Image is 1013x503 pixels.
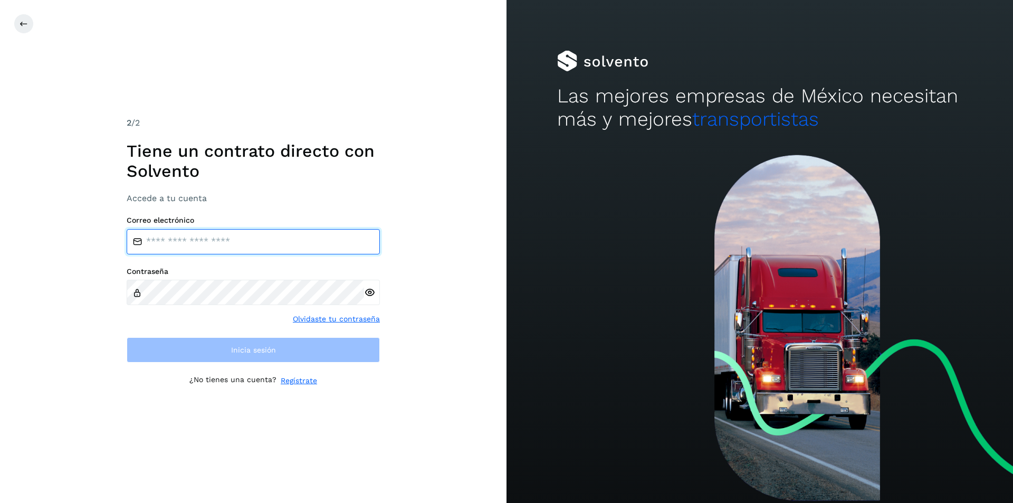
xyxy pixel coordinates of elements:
label: Correo electrónico [127,216,380,225]
a: Olvidaste tu contraseña [293,314,380,325]
h3: Accede a tu cuenta [127,193,380,203]
h1: Tiene un contrato directo con Solvento [127,141,380,182]
span: 2 [127,118,131,128]
span: transportistas [692,108,819,130]
button: Inicia sesión [127,337,380,363]
div: /2 [127,117,380,129]
span: Inicia sesión [231,346,276,354]
h2: Las mejores empresas de México necesitan más y mejores [557,84,962,131]
p: ¿No tienes una cuenta? [189,375,276,386]
label: Contraseña [127,267,380,276]
a: Regístrate [281,375,317,386]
